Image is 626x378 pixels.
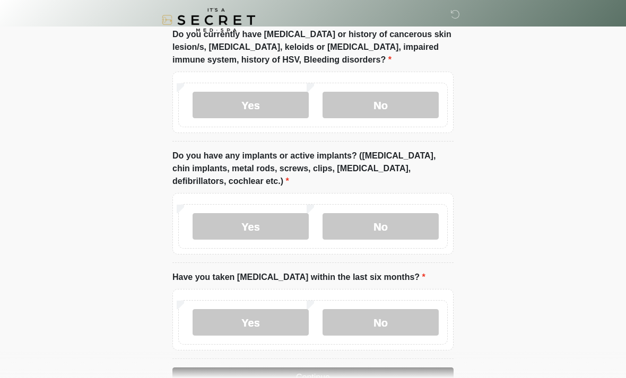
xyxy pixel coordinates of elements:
label: Do you currently have [MEDICAL_DATA] or history of cancerous skin lesion/s, [MEDICAL_DATA], keloi... [172,28,454,66]
img: It's A Secret Med Spa Logo [162,8,255,32]
label: Do you have any implants or active implants? ([MEDICAL_DATA], chin implants, metal rods, screws, ... [172,150,454,188]
label: Have you taken [MEDICAL_DATA] within the last six months? [172,271,425,284]
label: No [323,213,439,240]
label: No [323,309,439,336]
label: Yes [193,92,309,118]
label: Yes [193,309,309,336]
label: Yes [193,213,309,240]
label: No [323,92,439,118]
